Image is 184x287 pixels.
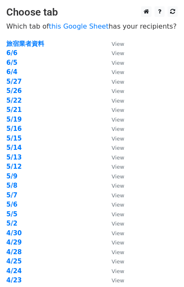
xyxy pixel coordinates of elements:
small: View [112,211,124,218]
a: View [103,125,124,133]
a: View [103,239,124,246]
small: View [112,79,124,85]
a: 5/26 [6,87,22,95]
a: View [103,154,124,161]
small: View [112,221,124,227]
small: View [112,136,124,142]
small: View [112,173,124,180]
small: View [112,50,124,56]
a: 5/8 [6,182,17,189]
small: View [112,277,124,284]
small: View [112,88,124,94]
a: View [103,191,124,199]
small: View [112,164,124,170]
a: View [103,182,124,189]
small: View [112,69,124,75]
a: View [103,220,124,227]
a: View [103,267,124,275]
a: 5/19 [6,116,22,123]
a: View [103,40,124,48]
a: 4/30 [6,229,22,237]
a: 5/22 [6,97,22,104]
small: View [112,126,124,132]
p: Which tab of has your recipients? [6,22,178,31]
a: View [103,144,124,151]
a: View [103,135,124,142]
a: 5/15 [6,135,22,142]
a: 5/16 [6,125,22,133]
a: 4/28 [6,248,22,256]
small: View [112,60,124,66]
a: View [103,68,124,76]
small: View [112,183,124,189]
a: 6/5 [6,59,17,66]
a: View [103,229,124,237]
a: View [103,201,124,208]
a: 5/5 [6,210,17,218]
small: View [112,98,124,104]
a: 6/6 [6,49,17,57]
a: 5/14 [6,144,22,151]
a: 5/2 [6,220,17,227]
small: View [112,249,124,255]
a: 4/24 [6,267,22,275]
a: 5/12 [6,163,22,170]
a: 4/25 [6,258,22,265]
a: View [103,87,124,95]
a: 5/13 [6,154,22,161]
strong: 5/7 [6,191,17,199]
a: 5/6 [6,201,17,208]
a: View [103,248,124,256]
small: View [112,154,124,161]
h3: Choose tab [6,6,178,19]
a: View [103,78,124,85]
a: 5/9 [6,173,17,180]
a: 5/21 [6,106,22,114]
small: View [112,268,124,274]
a: View [103,59,124,66]
a: 旅宿業者資料 [6,40,44,48]
a: 5/27 [6,78,22,85]
small: View [112,192,124,199]
strong: 6/4 [6,68,17,76]
a: View [103,276,124,284]
small: View [112,41,124,47]
a: View [103,106,124,114]
a: View [103,116,124,123]
small: View [112,239,124,246]
a: View [103,97,124,104]
a: View [103,49,124,57]
small: View [112,117,124,123]
a: 4/23 [6,276,22,284]
small: View [112,230,124,237]
small: View [112,202,124,208]
small: View [112,107,124,113]
a: View [103,163,124,170]
strong: 4/29 [6,239,22,246]
a: this Google Sheet [49,22,109,30]
a: View [103,258,124,265]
